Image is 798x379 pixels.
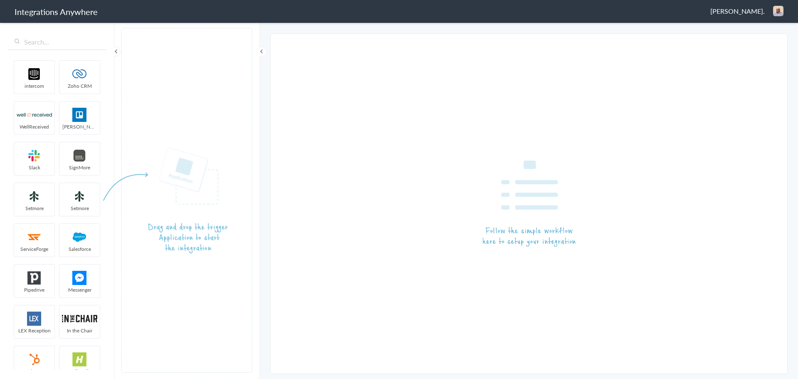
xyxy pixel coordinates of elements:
[62,230,97,244] img: salesforce-logo.svg
[62,352,97,367] img: hs-app-logo.svg
[14,164,54,171] span: Slack
[59,245,100,253] span: Salesforce
[17,312,52,326] img: lex-app-logo.svg
[59,123,100,130] span: [PERSON_NAME]
[17,230,52,244] img: serviceforge-icon.png
[62,67,97,81] img: zoho-logo.svg
[17,352,52,367] img: hubspot-logo.svg
[15,6,98,17] h1: Integrations Anywhere
[17,149,52,163] img: slack-logo.svg
[59,368,100,375] span: HelloSells
[17,189,52,203] img: setmoreNew.jpg
[62,149,97,163] img: signmore-logo.png
[59,327,100,334] span: In the Chair
[59,286,100,293] span: Messenger
[14,82,54,89] span: intercom
[59,164,100,171] span: SignMore
[483,161,576,247] img: instruction-workflow.png
[14,123,54,130] span: WellReceived
[710,6,765,16] span: [PERSON_NAME].
[103,147,228,253] img: instruction-trigger.png
[14,205,54,212] span: Setmore
[17,108,52,122] img: wr-logo.svg
[773,6,783,16] img: work-pic.jpg
[62,312,97,326] img: inch-logo.svg
[14,245,54,253] span: ServiceForge
[17,271,52,285] img: pipedrive.png
[62,189,97,203] img: setmoreNew.jpg
[59,82,100,89] span: Zoho CRM
[59,205,100,212] span: Setmore
[62,108,97,122] img: trello.png
[14,368,54,375] span: HubSpot
[14,327,54,334] span: LEX Reception
[8,34,106,50] input: Search...
[62,271,97,285] img: FBM.png
[14,286,54,293] span: Pipedrive
[17,67,52,81] img: intercom-logo.svg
